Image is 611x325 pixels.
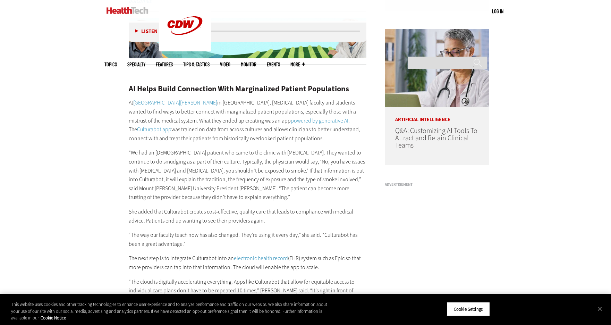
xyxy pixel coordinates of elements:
[129,85,367,93] h2: AI Helps Build Connection With Marginalized Patient Populations
[129,254,367,272] p: The next step is to integrate Culturabot into an (EHR) system such as Epic so that more providers...
[129,207,367,225] p: She added that Culturabot creates cost-effective, quality care that leads to compliance with medi...
[156,62,173,67] a: Features
[234,255,288,262] a: electronic health record
[267,62,280,67] a: Events
[159,46,211,53] a: CDW
[137,126,171,133] a: Culturabot app
[241,62,256,67] a: MonITor
[447,302,490,316] button: Cookie Settings
[385,189,489,276] iframe: advertisement
[492,8,503,14] a: Log in
[133,99,217,106] a: [GEOGRAPHIC_DATA][PERSON_NAME]
[127,62,145,67] span: Specialty
[291,117,348,124] a: powered by generative AI
[385,29,489,107] img: doctor on laptop
[492,8,503,15] div: User menu
[183,62,210,67] a: Tips & Tactics
[129,231,367,248] p: “The way our faculty teach now has also changed. They’re using it every day,” she said. “Culturab...
[104,62,117,67] span: Topics
[220,62,230,67] a: Video
[129,148,367,202] p: “We had an [DEMOGRAPHIC_DATA] patient who came to the clinic with [MEDICAL_DATA]. They wanted to ...
[592,301,608,316] button: Close
[385,107,489,122] p: Artificial Intelligence
[385,183,489,186] h3: Advertisement
[107,7,148,14] img: Home
[290,62,305,67] span: More
[129,98,367,143] p: At in [GEOGRAPHIC_DATA], [MEDICAL_DATA] faculty and students wanted to find ways to better connec...
[129,277,367,304] p: “The cloud is digitally accelerating everything. Apps like Culturabot that allow for equitable ac...
[41,315,66,321] a: More information about your privacy
[395,126,477,150] a: Q&A: Customizing AI Tools To Attract and Retain Clinical Teams
[11,301,336,322] div: This website uses cookies and other tracking technologies to enhance user experience and to analy...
